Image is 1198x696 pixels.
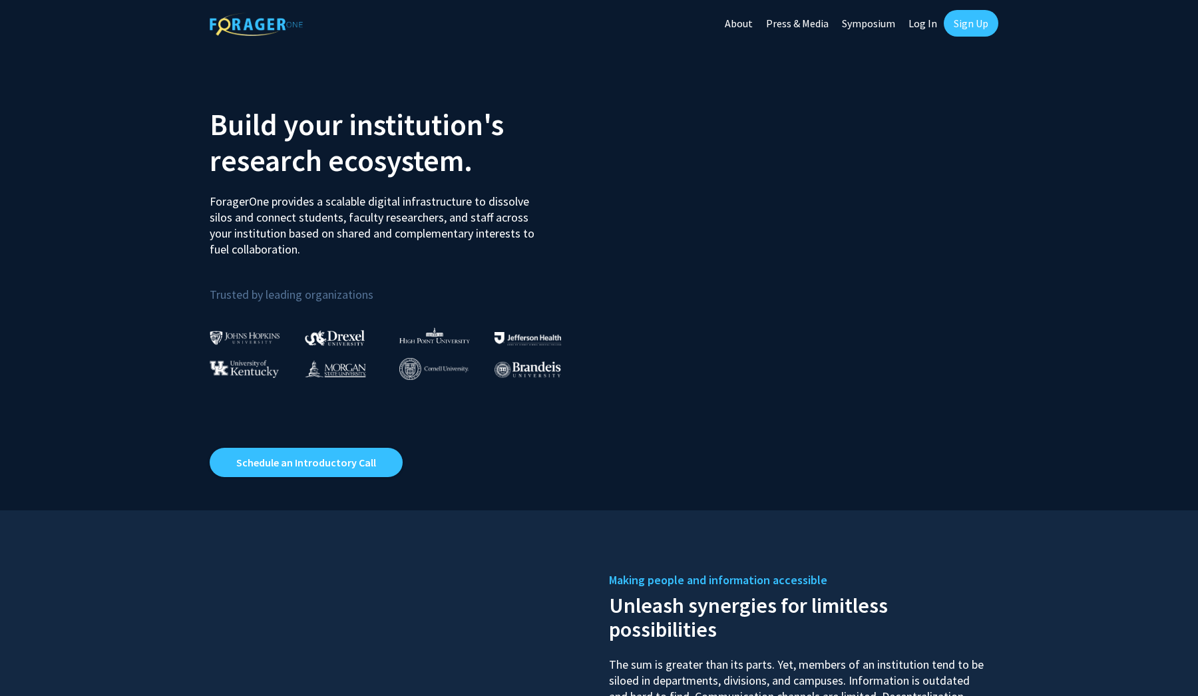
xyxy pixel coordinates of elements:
[305,360,366,377] img: Morgan State University
[944,10,998,37] a: Sign Up
[210,331,280,345] img: Johns Hopkins University
[399,358,469,380] img: Cornell University
[210,106,589,178] h2: Build your institution's research ecosystem.
[210,448,403,477] a: Opens in a new tab
[210,360,279,378] img: University of Kentucky
[210,268,589,305] p: Trusted by leading organizations
[609,570,988,590] h5: Making people and information accessible
[210,184,544,258] p: ForagerOne provides a scalable digital infrastructure to dissolve silos and connect students, fac...
[305,330,365,345] img: Drexel University
[399,327,470,343] img: High Point University
[495,332,561,345] img: Thomas Jefferson University
[609,590,988,641] h2: Unleash synergies for limitless possibilities
[210,13,303,36] img: ForagerOne Logo
[495,361,561,378] img: Brandeis University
